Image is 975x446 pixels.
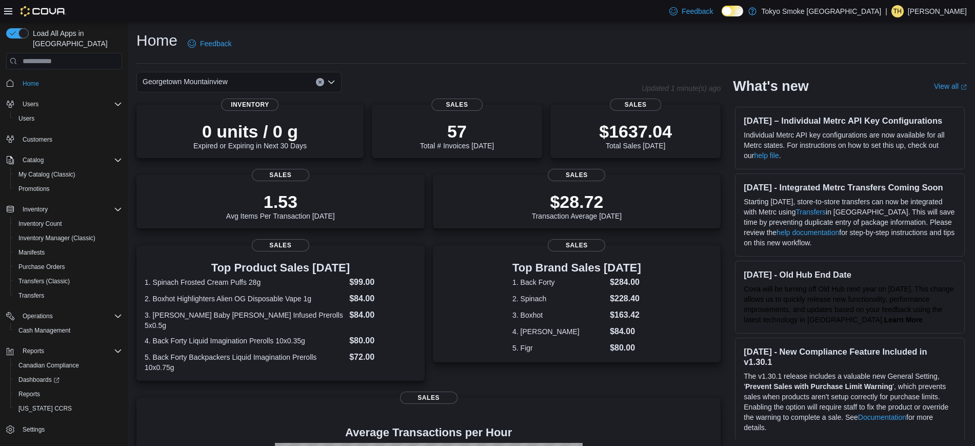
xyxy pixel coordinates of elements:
[221,99,278,111] span: Inventory
[145,277,345,287] dt: 1. Spinach Frosted Cream Puffs 28g
[14,168,122,181] span: My Catalog (Classic)
[744,115,956,126] h3: [DATE] – Individual Metrc API Key Configurations
[599,121,672,150] div: Total Sales [DATE]
[610,342,641,354] dd: $80.00
[18,310,57,322] button: Operations
[14,183,122,195] span: Promotions
[14,402,122,415] span: Washington CCRS
[18,345,48,357] button: Reports
[184,33,235,54] a: Feedback
[18,98,43,110] button: Users
[136,30,177,51] h1: Home
[14,112,122,125] span: Users
[10,245,126,260] button: Manifests
[29,28,122,49] span: Load All Apps in [GEOGRAPHIC_DATA]
[14,232,122,244] span: Inventory Manager (Classic)
[14,388,122,400] span: Reports
[548,239,605,251] span: Sales
[18,345,122,357] span: Reports
[14,246,49,259] a: Manifests
[10,231,126,245] button: Inventory Manager (Classic)
[2,75,126,90] button: Home
[18,76,122,89] span: Home
[18,114,34,123] span: Users
[2,202,126,217] button: Inventory
[18,133,56,146] a: Customers
[14,289,48,302] a: Transfers
[532,191,622,212] p: $28.72
[610,325,641,338] dd: $84.00
[14,289,122,302] span: Transfers
[14,246,122,259] span: Manifests
[18,376,59,384] span: Dashboards
[682,6,713,16] span: Feedback
[2,309,126,323] button: Operations
[23,312,53,320] span: Operations
[745,382,892,391] strong: Prevent Sales with Purchase Limit Warning
[14,218,66,230] a: Inventory Count
[14,218,122,230] span: Inventory Count
[744,197,956,248] p: Starting [DATE], store-to-store transfers can now be integrated with Metrc using in [GEOGRAPHIC_D...
[23,205,48,214] span: Inventory
[2,344,126,358] button: Reports
[512,294,606,304] dt: 2. Spinach
[14,388,44,400] a: Reports
[14,232,100,244] a: Inventory Manager (Classic)
[599,121,672,142] p: $1637.04
[14,359,122,372] span: Canadian Compliance
[431,99,483,111] span: Sales
[512,262,641,274] h3: Top Brand Sales [DATE]
[10,167,126,182] button: My Catalog (Classic)
[14,168,79,181] a: My Catalog (Classic)
[143,75,228,88] span: Georgetown Mountainview
[14,324,122,337] span: Cash Management
[14,183,54,195] a: Promotions
[744,182,956,192] h3: [DATE] - Integrated Metrc Transfers Coming Soon
[14,359,83,372] a: Canadian Compliance
[10,387,126,401] button: Reports
[23,135,52,144] span: Customers
[744,371,956,433] p: The v1.30.1 release includes a valuable new General Setting, ' ', which prevents sales when produ...
[744,285,953,324] span: Cova will be turning off Old Hub next year on [DATE]. This change allows us to quickly release ne...
[610,99,661,111] span: Sales
[193,121,307,142] p: 0 units / 0 g
[10,401,126,416] button: [US_STATE] CCRS
[610,309,641,321] dd: $163.42
[349,335,416,347] dd: $80.00
[18,98,122,110] span: Users
[400,392,457,404] span: Sales
[14,374,64,386] a: Dashboards
[2,422,126,437] button: Settings
[18,154,122,166] span: Catalog
[722,6,743,16] input: Dark Mode
[18,77,43,90] a: Home
[252,169,309,181] span: Sales
[145,310,345,331] dt: 3. [PERSON_NAME] Baby [PERSON_NAME] Infused Prerolls 5x0.5g
[610,293,641,305] dd: $228.40
[18,234,95,242] span: Inventory Manager (Classic)
[18,220,62,228] span: Inventory Count
[512,277,606,287] dt: 1. Back Forty
[21,6,66,16] img: Cova
[18,292,44,300] span: Transfers
[733,78,808,94] h2: What's new
[18,390,40,398] span: Reports
[18,248,45,257] span: Manifests
[349,351,416,363] dd: $72.00
[23,156,44,164] span: Catalog
[548,169,605,181] span: Sales
[18,361,79,370] span: Canadian Compliance
[10,182,126,196] button: Promotions
[193,121,307,150] div: Expired or Expiring in Next 30 Days
[2,153,126,167] button: Catalog
[420,121,494,150] div: Total # Invoices [DATE]
[145,352,345,373] dt: 5. Back Forty Backpackers Liquid Imagination Prerolls 10x0.75g
[891,5,904,17] div: Tyler Hopkinson
[349,309,416,321] dd: $84.00
[14,324,74,337] a: Cash Management
[23,425,45,434] span: Settings
[744,130,956,161] p: Individual Metrc API key configurations are now available for all Metrc states. For instructions ...
[10,217,126,231] button: Inventory Count
[23,347,44,355] span: Reports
